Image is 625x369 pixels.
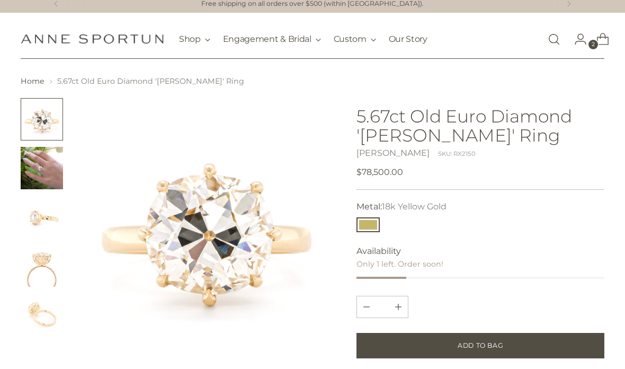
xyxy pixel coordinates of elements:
[356,333,604,358] button: Add to Bag
[21,76,604,87] nav: breadcrumbs
[389,28,427,51] a: Our Story
[356,166,403,179] span: $78,500.00
[21,98,63,140] button: Change image to image 1
[356,217,380,232] button: 18k Yellow Gold
[223,28,321,51] button: Engagement & Bridal
[57,76,244,86] span: 5.67ct Old Euro Diamond '[PERSON_NAME]' Ring
[356,107,604,145] h1: 5.67ct Old Euro Diamond '[PERSON_NAME]' Ring
[21,147,63,189] button: Change image to image 2
[356,245,401,258] span: Availability
[357,296,376,318] button: Add product quantity
[370,296,395,318] input: Product quantity
[389,296,408,318] button: Subtract product quantity
[588,40,598,49] span: 2
[458,341,503,350] span: Add to Bag
[334,28,376,51] button: Custom
[356,200,447,213] label: Metal:
[543,29,565,50] a: Open search modal
[21,293,63,336] button: Change image to image 5
[179,28,210,51] button: Shop
[588,29,609,50] a: Open cart modal
[21,34,164,44] a: Anne Sportun Fine Jewellery
[21,76,44,86] a: Home
[21,196,63,238] button: Change image to image 3
[78,98,336,356] img: 5.67ct Old Euro Diamond 'Willa' Ring
[566,29,587,50] a: Go to the account page
[21,244,63,287] button: Change image to image 4
[356,148,430,158] a: [PERSON_NAME]
[382,201,447,212] span: 18k Yellow Gold
[356,259,443,269] span: Only 1 left. Order soon!
[438,150,476,159] div: SKU: RX2150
